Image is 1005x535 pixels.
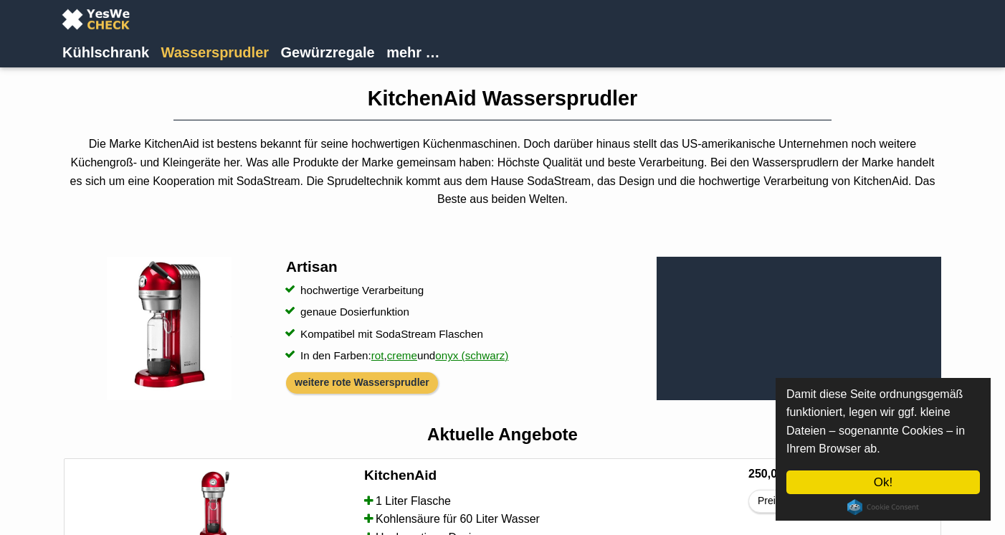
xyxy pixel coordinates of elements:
[286,281,645,300] li: hochwertige Verarbeitung
[364,466,437,485] h4: KitchenAid
[371,341,384,370] a: rot
[364,466,737,488] a: KitchenAid
[286,303,645,321] li: genaue Dosierfunktion
[435,341,508,370] a: onyx (schwarz)
[286,257,645,276] h3: Artisan
[748,490,825,513] a: Preisalarm
[58,6,133,32] img: YesWeCheck Logo
[286,325,645,344] li: Kompatibel mit SodaStream Flaschen
[107,257,232,400] img: KitchenAid Wassersprudler Artisan Rot
[786,470,980,494] a: Ok!
[295,377,429,388] a: weitere rote Wassersprudler
[376,510,540,529] span: Kohlensäure für 60 Liter Wasser
[286,346,645,365] li: In den Farben: , und
[277,39,379,61] a: Gewürzregale
[786,385,980,458] p: Damit diese Seite ordnungsgemäß funktioniert, legen wir ggf. kleine Dateien – sogenannte Cookies ...
[64,86,941,111] h1: KitchenAid Wassersprudler
[157,39,273,61] a: Wassersprudler
[382,39,444,61] a: mehr …
[657,257,941,400] iframe: KitchenAid Wassersprudler Artisan
[387,341,417,370] a: creme
[847,499,919,515] a: Cookie Consent plugin for the EU cookie law
[64,424,941,445] h2: Aktuelle Angebote
[376,492,451,511] span: 1 Liter Flasche
[58,39,153,61] a: Kühlschrank
[748,466,929,482] h6: 250,00 €
[64,135,941,208] p: Die Marke KitchenAid ist bestens bekannt für seine hochwertigen Küchenmaschinen. Doch darüber hin...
